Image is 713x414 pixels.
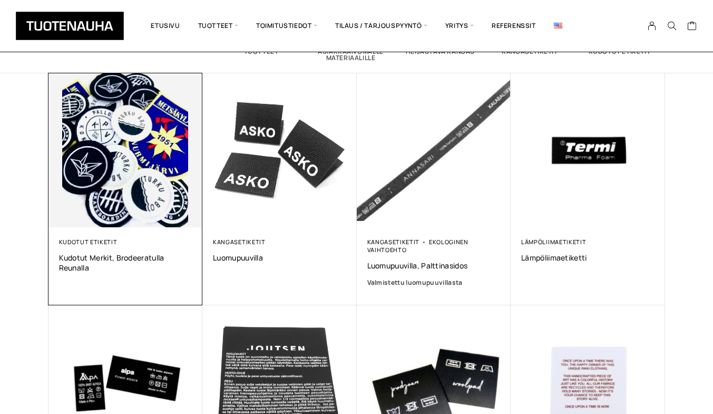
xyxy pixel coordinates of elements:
a: Kudotut etiketit [59,238,118,246]
span: Toimitustiedot [247,8,326,44]
img: English [554,23,562,28]
a: Valmistettu luomupuuvillasta [367,277,501,288]
h2: Tuotteet [217,49,306,55]
h2: Kangasetiketit [485,49,575,55]
span: Valmistettu luomupuuvillasta [367,278,463,287]
span: Tilaus / Tarjouspyyntö [326,8,436,44]
a: Kangasetiketit [213,238,266,246]
a: My Account [642,21,662,31]
a: Etusivu [142,8,189,44]
a: Referenssit [483,8,545,44]
a: Kangasetiketit [367,238,420,246]
h2: Kudotut etiketit [575,49,665,55]
span: Yritys [436,8,483,44]
a: Lämpöliimaetiketit [521,238,586,246]
button: Search [662,21,682,31]
h2: Asiakkaan omalle materiaalille [306,49,396,61]
a: Luomupuuvilla [213,253,346,263]
img: Tuotenauha Oy [16,12,124,40]
a: Kudotut merkit, brodeeratulla reunalla [59,253,192,273]
h2: Heijastava kangas [396,49,485,55]
a: Cart [687,21,697,33]
a: Luomupuuvilla, palttinasidos [367,261,501,271]
a: Lämpöliimaetiketti [521,253,655,263]
a: Ekologinen vaihtoehto [367,238,468,254]
span: Tuotteet [189,8,247,44]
